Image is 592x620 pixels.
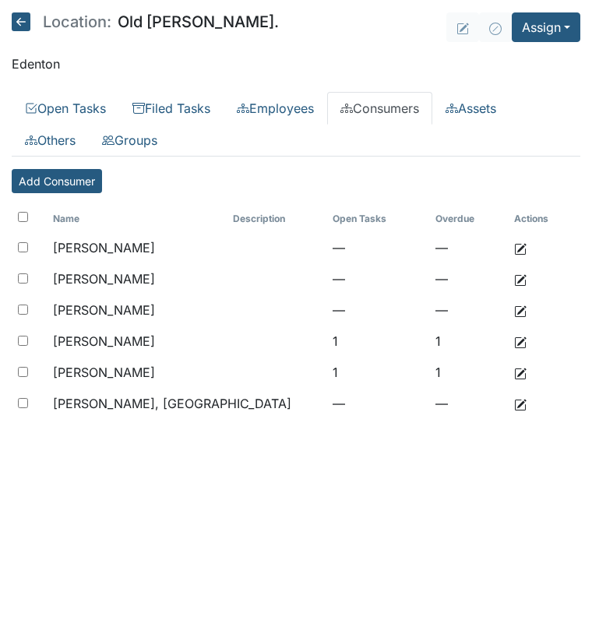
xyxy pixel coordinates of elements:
span: [PERSON_NAME] [53,365,155,380]
span: [PERSON_NAME] [53,333,155,349]
td: — [326,263,428,294]
td: — [429,294,509,326]
a: Groups [89,124,171,157]
button: Assign [512,12,580,42]
a: Filed Tasks [119,92,224,125]
span: [PERSON_NAME] [53,271,155,287]
td: 1 [326,326,428,357]
div: Consumers [12,169,580,432]
h5: Old [PERSON_NAME]. [12,12,279,31]
th: Actions [508,206,580,232]
input: Toggle All Rows Selected [18,212,28,222]
span: [PERSON_NAME], [GEOGRAPHIC_DATA] [53,396,291,411]
td: — [429,263,509,294]
a: Consumers [327,92,432,125]
a: Employees [224,92,327,125]
td: — [429,388,509,419]
span: [PERSON_NAME] [53,302,155,318]
a: Add Consumer [12,169,102,193]
td: 1 [326,357,428,388]
td: — [326,232,428,263]
th: Toggle SortBy [326,206,428,232]
td: — [326,294,428,326]
span: Location: [43,14,111,30]
a: Open Tasks [12,92,119,125]
td: — [429,232,509,263]
th: Toggle SortBy [227,206,326,232]
td: — [326,388,428,419]
td: 1 [429,357,509,388]
p: Edenton [12,55,580,73]
th: Toggle SortBy [429,206,509,232]
span: [PERSON_NAME] [53,240,155,255]
td: 1 [429,326,509,357]
a: Others [12,124,89,157]
a: Assets [432,92,509,125]
th: Toggle SortBy [47,206,227,232]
